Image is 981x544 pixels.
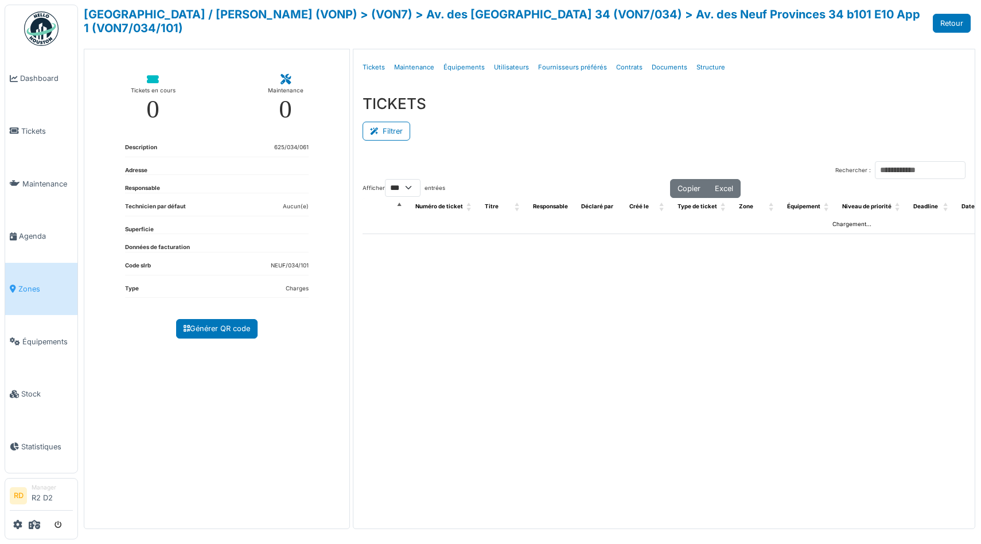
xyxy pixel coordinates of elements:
a: Fournisseurs préférés [534,54,612,81]
a: Équipements [439,54,489,81]
li: R2 D2 [32,483,73,508]
span: Zones [18,283,73,294]
button: Filtrer [363,122,410,141]
a: Maintenance [5,157,77,210]
span: Équipement [787,203,820,209]
span: Créé le: Activate to sort [659,198,666,216]
a: Documents [647,54,692,81]
span: Copier [678,184,700,193]
div: 0 [279,96,292,122]
a: Utilisateurs [489,54,534,81]
dt: Superficie [125,226,154,234]
dt: Description [125,143,157,157]
a: > Av. des Neuf Provinces 34 b101 E10 App 1 (VON7/034/101) [84,7,920,35]
span: Tickets [21,126,73,137]
a: Maintenance [390,54,439,81]
img: Badge_color-CXgf-gQk.svg [24,11,59,46]
a: Stock [5,368,77,421]
a: RD ManagerR2 D2 [10,483,73,511]
span: Niveau de priorité [842,203,892,209]
dt: Code slrb [125,262,151,275]
span: Stock [21,388,73,399]
span: Type de ticket: Activate to sort [721,198,727,216]
a: Structure [692,54,730,81]
span: Numéro de ticket [415,203,463,209]
div: 0 [146,96,159,122]
a: Tickets [5,105,77,158]
span: Déclaré par [581,203,613,209]
dt: Type [125,285,139,298]
span: Statistiques [21,441,73,452]
div: Manager [32,483,73,492]
label: Rechercher : [835,166,871,175]
span: Excel [715,184,733,193]
span: Titre: Activate to sort [515,198,521,216]
dd: 625/034/061 [274,143,309,152]
dd: NEUF/034/101 [271,262,309,270]
span: Deadline: Activate to sort [943,198,950,216]
span: Créé le [629,203,649,209]
div: Tickets en cours [131,85,176,96]
a: > (VON7) [360,7,412,21]
a: Retour [933,14,971,33]
span: Niveau de priorité: Activate to sort [895,198,902,216]
button: Copier [670,179,708,198]
select: Afficherentrées [385,179,421,197]
span: Numéro de ticket: Activate to sort [466,198,473,216]
a: Tickets [358,54,390,81]
span: Responsable [533,203,568,209]
dt: Adresse [125,166,147,175]
a: Dashboard [5,52,77,105]
span: Dashboard [20,73,73,84]
span: Zone: Activate to sort [769,198,776,216]
a: Statistiques [5,421,77,473]
a: Tickets en cours 0 [122,65,185,131]
span: Deadline [913,203,938,209]
a: Maintenance 0 [259,65,313,131]
a: > Av. des [GEOGRAPHIC_DATA] 34 (VON7/034) [415,7,682,21]
a: Équipements [5,315,77,368]
a: Générer QR code [176,319,258,338]
a: [GEOGRAPHIC_DATA] / [PERSON_NAME] (VONP) [84,7,357,21]
a: Zones [5,263,77,316]
dd: Charges [286,285,309,293]
a: Agenda [5,210,77,263]
h3: TICKETS [363,95,426,112]
dd: Aucun(e) [283,203,309,211]
span: Équipements [22,336,73,347]
span: Agenda [19,231,73,242]
div: Maintenance [268,85,303,96]
span: Type de ticket [678,203,717,209]
button: Excel [707,179,741,198]
dt: Responsable [125,184,160,193]
span: Titre [485,203,499,209]
label: Afficher entrées [363,179,445,197]
a: Contrats [612,54,647,81]
dt: Technicien par défaut [125,203,186,216]
span: Zone [739,203,753,209]
span: Équipement: Activate to sort [824,198,831,216]
li: RD [10,487,27,504]
dt: Données de facturation [125,243,190,252]
span: Maintenance [22,178,73,189]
